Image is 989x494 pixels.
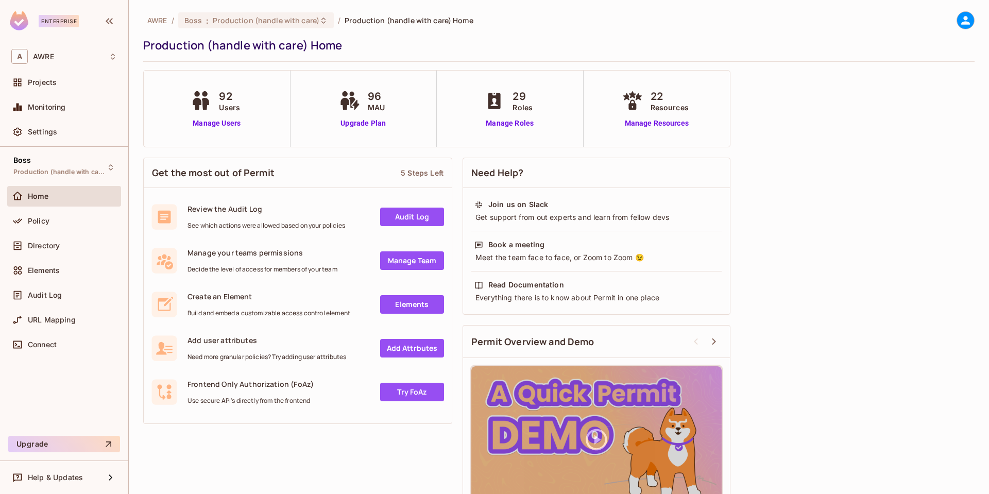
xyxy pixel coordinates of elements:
[219,89,240,104] span: 92
[620,118,694,129] a: Manage Resources
[187,335,346,345] span: Add user attributes
[474,252,719,263] div: Meet the team face to face, or Zoom to Zoom 😉
[368,89,385,104] span: 96
[474,212,719,223] div: Get support from out experts and learn from fellow devs
[10,11,28,30] img: SReyMgAAAABJRU5ErkJggg==
[651,89,689,104] span: 22
[13,168,106,176] span: Production (handle with care)
[33,53,54,61] span: Workspace: AWRE
[488,240,544,250] div: Book a meeting
[482,118,538,129] a: Manage Roles
[488,199,548,210] div: Join us on Slack
[187,379,314,389] span: Frontend Only Authorization (FoAz)
[380,295,444,314] a: Elements
[338,15,340,25] li: /
[471,335,594,348] span: Permit Overview and Demo
[28,266,60,275] span: Elements
[513,102,533,113] span: Roles
[187,222,345,230] span: See which actions were allowed based on your policies
[28,128,57,136] span: Settings
[401,168,444,178] div: 5 Steps Left
[471,166,524,179] span: Need Help?
[28,103,66,111] span: Monitoring
[187,204,345,214] span: Review the Audit Log
[28,78,57,87] span: Projects
[28,291,62,299] span: Audit Log
[380,208,444,226] a: Audit Log
[172,15,174,25] li: /
[368,102,385,113] span: MAU
[28,340,57,349] span: Connect
[187,265,337,274] span: Decide the level of access for members of your team
[152,166,275,179] span: Get the most out of Permit
[187,397,314,405] span: Use secure API's directly from the frontend
[28,242,60,250] span: Directory
[187,353,346,361] span: Need more granular policies? Try adding user attributes
[28,473,83,482] span: Help & Updates
[143,38,969,53] div: Production (handle with care) Home
[11,49,28,64] span: A
[488,280,564,290] div: Read Documentation
[380,383,444,401] a: Try FoAz
[8,436,120,452] button: Upgrade
[337,118,390,129] a: Upgrade Plan
[513,89,533,104] span: 29
[213,15,319,25] span: Production (handle with care)
[345,15,473,25] span: Production (handle with care) Home
[206,16,209,25] span: :
[28,217,49,225] span: Policy
[474,293,719,303] div: Everything there is to know about Permit in one place
[28,316,76,324] span: URL Mapping
[13,156,31,164] span: Boss
[187,309,350,317] span: Build and embed a customizable access control element
[39,15,79,27] div: Enterprise
[219,102,240,113] span: Users
[651,102,689,113] span: Resources
[187,292,350,301] span: Create an Element
[380,251,444,270] a: Manage Team
[187,248,337,258] span: Manage your teams permissions
[188,118,245,129] a: Manage Users
[380,339,444,357] a: Add Attrbutes
[28,192,49,200] span: Home
[184,15,202,25] span: Boss
[147,15,167,25] span: the active workspace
